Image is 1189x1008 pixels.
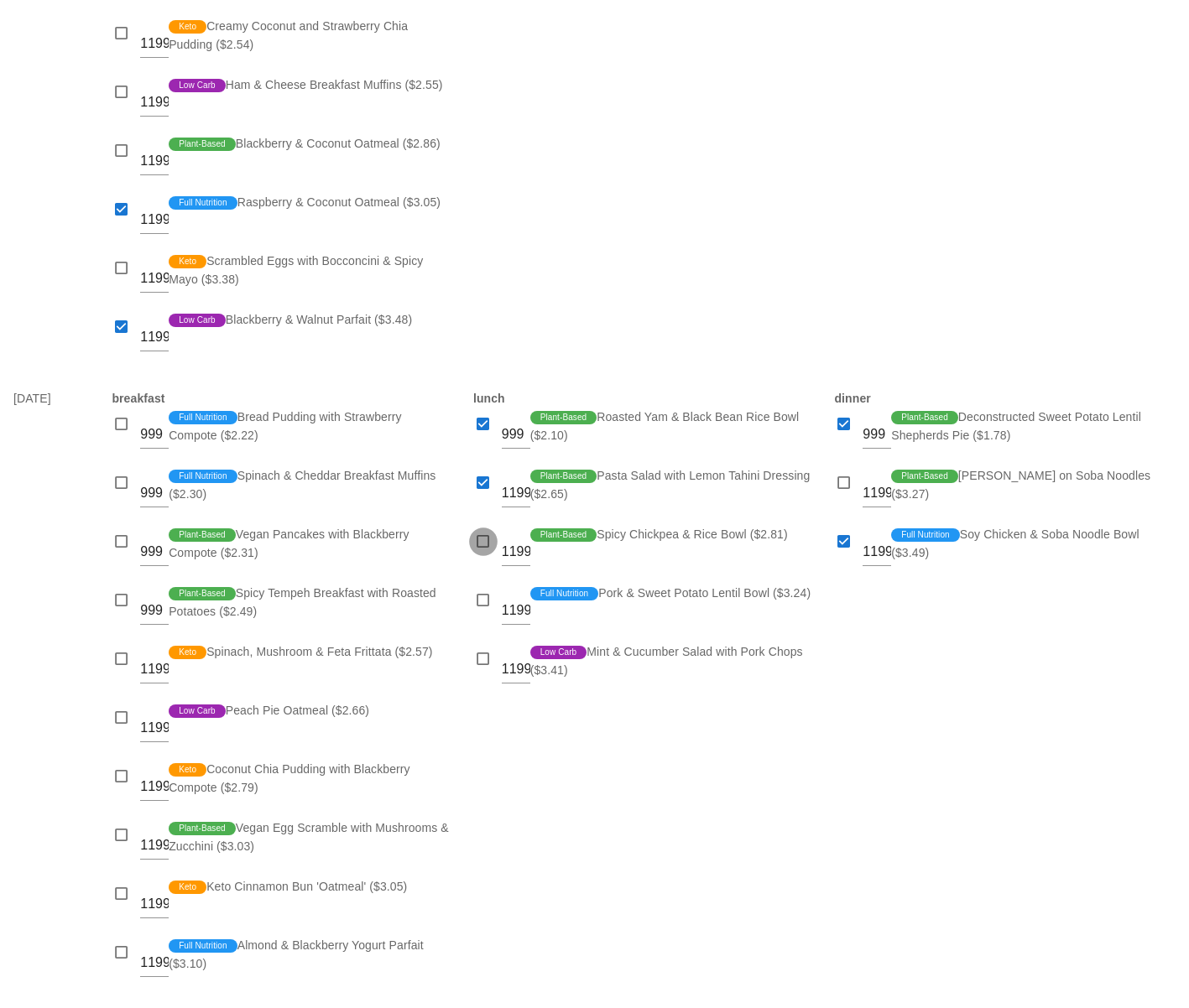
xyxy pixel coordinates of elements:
span: Keto [179,763,196,777]
div: Raspberry & Coconut Oatmeal ($3.05) [169,193,453,252]
span: Full Nutrition [179,939,227,953]
span: Plant-Based [179,822,226,835]
div: Roasted Yam & Black Bean Rice Bowl ($2.10) [530,408,815,466]
div: Spicy Chickpea & Rice Bowl ($2.81) [530,525,815,584]
div: Scrambled Eggs with Bocconcini & Spicy Mayo ($3.38) [169,252,453,310]
span: Full Nutrition [179,411,227,424]
div: Spinach & Cheddar Breakfast Muffins ($2.30) [169,466,453,525]
div: Deconstructed Sweet Potato Lentil Shepherds Pie ($1.78) [891,408,1176,466]
div: Ham & Cheese Breakfast Muffins ($2.55) [169,75,453,134]
span: Plant-Based [179,587,226,600]
span: Full Nutrition [901,528,950,542]
span: Full Nutrition [540,587,589,600]
span: Low Carb [179,79,216,92]
h4: dinner [834,389,1176,408]
div: Creamy Coconut and Strawberry Chia Pudding ($2.54) [169,17,453,75]
div: Mint & Cucumber Salad with Pork Chops ($3.41) [530,642,815,701]
div: Pork & Sweet Potato Lentil Bowl ($3.24) [530,584,815,642]
h4: breakfast [112,389,453,408]
div: Blackberry & Walnut Parfait ($3.48) [169,310,453,369]
span: Plant-Based [540,470,587,483]
div: [DATE] [3,379,102,1005]
span: Plant-Based [540,528,587,542]
span: Plant-Based [179,138,226,151]
div: Blackberry & Coconut Oatmeal ($2.86) [169,134,453,193]
span: Plant-Based [901,470,948,483]
div: Pasta Salad with Lemon Tahini Dressing ($2.65) [530,466,815,525]
div: [PERSON_NAME] on Soba Noodles ($3.27) [891,466,1176,525]
span: Plant-Based [901,411,948,424]
span: Full Nutrition [179,196,227,210]
span: Keto [179,20,196,34]
div: Keto Cinnamon Bun 'Oatmeal' ($3.05) [169,877,453,936]
div: Soy Chicken & Soba Noodle Bowl ($3.49) [891,525,1176,584]
span: Keto [179,881,196,894]
span: Keto [179,646,196,659]
h4: lunch [473,389,815,408]
span: Plant-Based [540,411,587,424]
div: Almond & Blackberry Yogurt Parfait ($3.10) [169,936,453,995]
div: Vegan Egg Scramble with Mushrooms & Zucchini ($3.03) [169,818,453,877]
div: Coconut Chia Pudding with Blackberry Compote ($2.79) [169,760,453,818]
div: Spinach, Mushroom & Feta Frittata ($2.57) [169,642,453,701]
div: Bread Pudding with Strawberry Compote ($2.22) [169,408,453,466]
div: Peach Pie Oatmeal ($2.66) [169,701,453,760]
span: Low Carb [540,646,577,659]
span: Keto [179,255,196,268]
span: Plant-Based [179,528,226,542]
span: Full Nutrition [179,470,227,483]
span: Low Carb [179,704,216,718]
span: Low Carb [179,314,216,327]
div: Vegan Pancakes with Blackberry Compote ($2.31) [169,525,453,584]
div: Spicy Tempeh Breakfast with Roasted Potatoes ($2.49) [169,584,453,642]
